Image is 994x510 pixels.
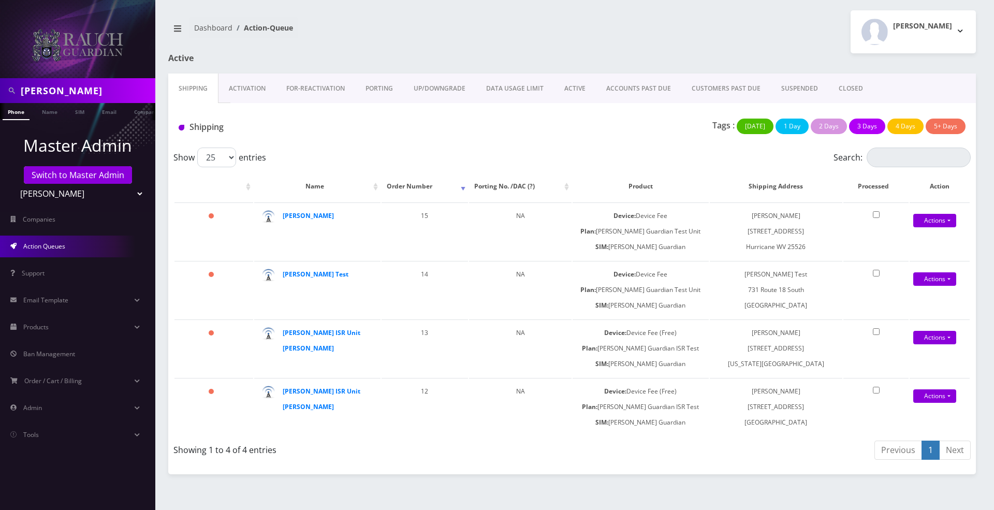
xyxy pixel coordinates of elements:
[283,387,360,411] a: [PERSON_NAME] ISR Unit [PERSON_NAME]
[22,269,45,278] span: Support
[382,171,468,201] th: Order Number: activate to sort column ascending
[97,103,122,119] a: Email
[874,441,922,460] a: Previous
[23,349,75,358] span: Ban Management
[613,211,636,220] b: Device:
[893,22,952,31] h2: [PERSON_NAME]
[254,171,381,201] th: Name: activate to sort column ascending
[31,28,124,63] img: Rauch
[573,261,709,318] td: Device Fee [PERSON_NAME] Guardian Test Unit [PERSON_NAME] Guardian
[910,171,970,201] th: Action
[710,202,842,260] td: [PERSON_NAME] [STREET_ADDRESS] Hurricane WV 25526
[382,319,468,377] td: 13
[21,81,153,100] input: Search in Company
[174,171,253,201] th: : activate to sort column ascending
[129,103,164,119] a: Company
[37,103,63,119] a: Name
[173,440,564,456] div: Showing 1 to 4 of 4 entries
[573,171,709,201] th: Product
[23,323,49,331] span: Products
[771,74,828,104] a: SUSPENDED
[168,53,427,63] h1: Active
[737,119,773,134] button: [DATE]
[604,328,626,337] b: Device:
[712,119,735,132] p: Tags :
[3,103,30,120] a: Phone
[283,211,334,220] a: [PERSON_NAME]
[913,389,956,403] a: Actions
[179,125,184,130] img: Shipping
[595,242,608,251] b: SIM:
[23,296,68,304] span: Email Template
[23,242,65,251] span: Action Queues
[476,74,554,104] a: DATA USAGE LIMIT
[913,272,956,286] a: Actions
[811,119,847,134] button: 2 Days
[24,166,132,184] a: Switch to Master Admin
[469,261,572,318] td: NA
[834,148,971,167] label: Search:
[283,328,360,353] a: [PERSON_NAME] ISR Unit [PERSON_NAME]
[403,74,476,104] a: UP/DOWNGRADE
[23,403,42,412] span: Admin
[849,119,885,134] button: 3 Days
[939,441,971,460] a: Next
[851,10,976,53] button: [PERSON_NAME]
[580,227,596,236] b: Plan:
[173,148,266,167] label: Show entries
[382,202,468,260] td: 15
[595,359,608,368] b: SIM:
[232,22,293,33] li: Action-Queue
[573,378,709,435] td: Device Fee (Free) [PERSON_NAME] Guardian ISR Test [PERSON_NAME] Guardian
[913,214,956,227] a: Actions
[613,270,636,279] b: Device:
[168,17,564,47] nav: breadcrumb
[710,378,842,435] td: [PERSON_NAME] [STREET_ADDRESS] [GEOGRAPHIC_DATA]
[276,74,355,104] a: FOR-REActivation
[382,261,468,318] td: 14
[926,119,966,134] button: 5+ Days
[469,378,572,435] td: NA
[710,171,842,201] th: Shipping Address
[218,74,276,104] a: Activation
[596,74,681,104] a: ACCOUNTS PAST DUE
[710,319,842,377] td: [PERSON_NAME] [STREET_ADDRESS] [US_STATE][GEOGRAPHIC_DATA]
[913,331,956,344] a: Actions
[604,387,626,396] b: Device:
[887,119,924,134] button: 4 Days
[70,103,90,119] a: SIM
[283,270,348,279] a: [PERSON_NAME] Test
[23,215,55,224] span: Companies
[595,301,608,310] b: SIM:
[179,122,431,132] h1: Shipping
[595,418,608,427] b: SIM:
[710,261,842,318] td: [PERSON_NAME] Test 731 Route 18 South [GEOGRAPHIC_DATA]
[582,344,597,353] b: Plan:
[168,74,218,104] a: Shipping
[776,119,809,134] button: 1 Day
[922,441,940,460] a: 1
[867,148,971,167] input: Search:
[573,202,709,260] td: Device Fee [PERSON_NAME] Guardian Test Unit [PERSON_NAME] Guardian
[582,402,597,411] b: Plan:
[554,74,596,104] a: ACTIVE
[469,202,572,260] td: NA
[355,74,403,104] a: PORTING
[573,319,709,377] td: Device Fee (Free) [PERSON_NAME] Guardian ISR Test [PERSON_NAME] Guardian
[469,319,572,377] td: NA
[843,171,909,201] th: Processed: activate to sort column ascending
[194,23,232,33] a: Dashboard
[23,430,39,439] span: Tools
[580,285,596,294] b: Plan:
[382,378,468,435] td: 12
[197,148,236,167] select: Showentries
[681,74,771,104] a: CUSTOMERS PAST DUE
[828,74,873,104] a: CLOSED
[469,171,572,201] th: Porting No. /DAC (?): activate to sort column ascending
[24,376,82,385] span: Order / Cart / Billing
